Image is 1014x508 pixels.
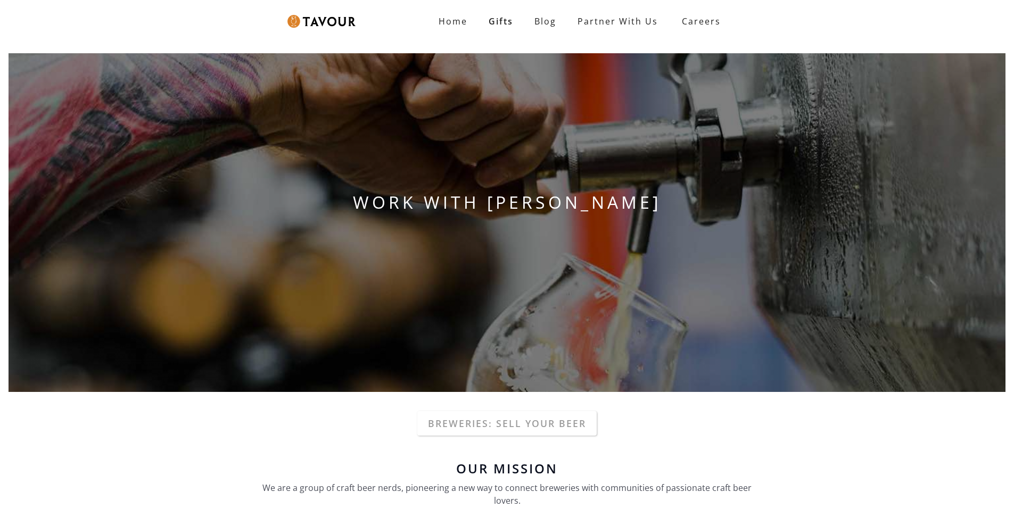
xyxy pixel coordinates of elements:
a: Gifts [478,11,524,32]
h1: WORK WITH [PERSON_NAME] [9,190,1005,215]
strong: Home [439,15,467,27]
a: Partner With Us [567,11,669,32]
strong: Careers [682,11,721,32]
a: Breweries: Sell your beer [417,411,597,436]
a: Home [428,11,478,32]
a: Blog [524,11,567,32]
a: Careers [669,6,729,36]
h6: Our Mission [257,462,757,475]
